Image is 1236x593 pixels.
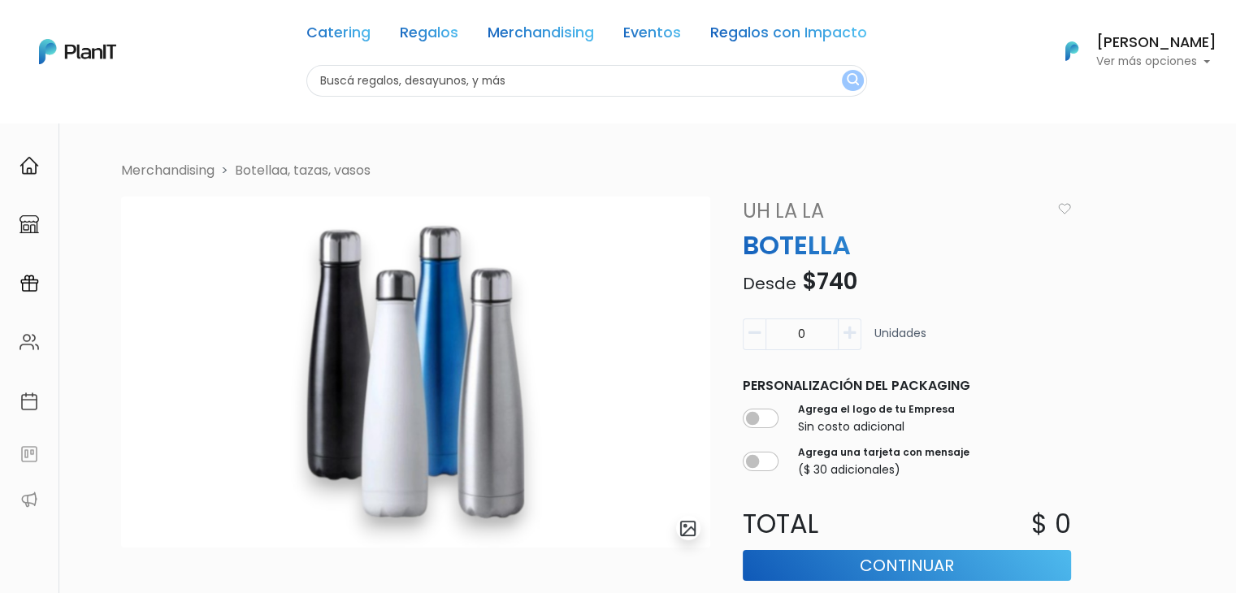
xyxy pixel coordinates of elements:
[874,325,926,357] p: Unidades
[743,550,1071,581] button: Continuar
[400,26,458,45] a: Regalos
[802,266,857,297] span: $740
[733,226,1081,265] p: BOTELLA
[710,26,867,45] a: Regalos con Impacto
[306,26,371,45] a: Catering
[1096,56,1216,67] p: Ver más opciones
[488,26,594,45] a: Merchandising
[1031,504,1071,543] p: $ 0
[743,272,796,295] span: Desde
[20,274,39,293] img: campaigns-02234683943229c281be62815700db0a1741e53638e28bf9629b52c665b00959.svg
[20,156,39,175] img: home-e721727adea9d79c4d83392d1f703f7f8bce08238fde08b1acbfd93340b81755.svg
[623,26,681,45] a: Eventos
[20,490,39,509] img: partners-52edf745621dab592f3b2c58e3bca9d71375a7ef29c3b500c9f145b62cc070d4.svg
[798,445,969,460] label: Agrega una tarjeta con mensaje
[798,461,969,478] p: ($ 30 adicionales)
[1096,36,1216,50] h6: [PERSON_NAME]
[306,65,867,97] input: Buscá regalos, desayunos, y más
[798,418,955,435] p: Sin costo adicional
[121,197,710,548] img: 2000___2000-Photoroom_-_2025-06-27T170559.089.jpg
[733,504,907,543] p: Total
[743,376,1071,396] p: Personalización del packaging
[1054,33,1090,69] img: PlanIt Logo
[847,73,859,89] img: search_button-432b6d5273f82d61273b3651a40e1bd1b912527efae98b1b7a1b2c0702e16a8d.svg
[1044,30,1216,72] button: PlanIt Logo [PERSON_NAME] Ver más opciones
[20,214,39,234] img: marketplace-4ceaa7011d94191e9ded77b95e3339b90024bf715f7c57f8cf31f2d8c509eaba.svg
[235,161,371,180] a: Botellaa, tazas, vasos
[20,332,39,352] img: people-662611757002400ad9ed0e3c099ab2801c6687ba6c219adb57efc949bc21e19d.svg
[798,402,955,417] label: Agrega el logo de tu Empresa
[39,39,116,64] img: PlanIt Logo
[111,161,1155,184] nav: breadcrumb
[679,519,697,538] img: gallery-light
[20,392,39,411] img: calendar-87d922413cdce8b2cf7b7f5f62616a5cf9e4887200fb71536465627b3292af00.svg
[20,444,39,464] img: feedback-78b5a0c8f98aac82b08bfc38622c3050aee476f2c9584af64705fc4e61158814.svg
[733,197,1052,226] a: Uh La La
[84,15,234,47] div: ¿Necesitás ayuda?
[1058,203,1071,214] img: heart_icon
[121,161,215,180] li: Merchandising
